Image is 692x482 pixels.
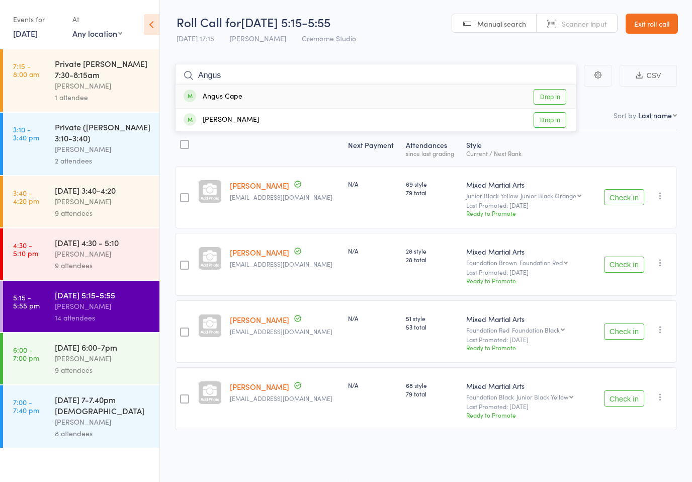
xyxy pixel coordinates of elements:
button: Check in [604,324,644,340]
span: Manual search [477,19,526,29]
div: since last grading [406,150,458,156]
time: 5:15 - 5:55 pm [13,293,40,309]
div: [PERSON_NAME] [55,80,151,92]
div: 14 attendees [55,312,151,324]
div: Foundation Red [466,327,590,333]
small: trnguyen4812@gmail.com [230,261,340,268]
div: [PERSON_NAME] [55,196,151,207]
button: Check in [604,189,644,205]
span: 53 total [406,323,458,331]
a: 6:00 -7:00 pm[DATE] 6:00-7pm[PERSON_NAME]9 attendees [3,333,159,384]
div: Angus Cape [184,91,242,103]
button: Check in [604,257,644,273]
div: Foundation Black [512,327,560,333]
a: 7:00 -7:40 pm[DATE] 7-7.40pm [DEMOGRAPHIC_DATA][PERSON_NAME]8 attendees [3,385,159,448]
a: 7:15 -8:00 amPrivate [PERSON_NAME] 7:30-8:15am[PERSON_NAME]1 attendee [3,49,159,112]
span: 28 style [406,247,458,255]
div: Ready to Promote [466,411,590,419]
button: CSV [620,65,677,87]
label: Sort by [614,110,636,120]
div: Atten­dances [402,135,462,162]
a: [PERSON_NAME] [230,180,289,191]
span: Scanner input [562,19,607,29]
small: Last Promoted: [DATE] [466,269,590,276]
div: Private ([PERSON_NAME] 3:10-3:40) [55,121,151,143]
div: [PERSON_NAME] [55,300,151,312]
div: Mixed Martial Arts [466,247,590,257]
div: [DATE] 4:30 - 5:10 [55,237,151,248]
small: trnguyen4812@gmail.com [230,328,340,335]
span: Cremorne Studio [302,33,356,43]
a: Drop in [534,112,566,128]
div: Last name [638,110,672,120]
div: Mixed Martial Arts [466,180,590,190]
small: Last Promoted: [DATE] [466,336,590,343]
div: Junior Black Yellow [466,192,590,199]
a: 4:30 -5:10 pm[DATE] 4:30 - 5:10[PERSON_NAME]9 attendees [3,228,159,280]
span: [DATE] 5:15-5:55 [241,14,330,30]
div: Any location [72,28,122,39]
div: [PERSON_NAME] [184,114,259,126]
div: Next Payment [344,135,402,162]
div: N/A [348,314,398,323]
div: Junior Black Orange [521,192,576,199]
time: 7:15 - 8:00 am [13,62,39,78]
span: 28 total [406,255,458,264]
small: Last Promoted: [DATE] [466,202,590,209]
div: [DATE] 3:40-4:20 [55,185,151,196]
div: 1 attendee [55,92,151,103]
a: Drop in [534,89,566,105]
span: 79 total [406,389,458,398]
div: Ready to Promote [466,276,590,285]
a: [PERSON_NAME] [230,381,289,392]
time: 3:40 - 4:20 pm [13,189,39,205]
span: [PERSON_NAME] [230,33,286,43]
div: 2 attendees [55,155,151,167]
div: N/A [348,180,398,188]
div: Foundation Brown [466,259,590,266]
time: 7:00 - 7:40 pm [13,398,39,414]
div: Mixed Martial Arts [466,314,590,324]
div: 9 attendees [55,364,151,376]
div: Junior Black Yellow [516,393,568,400]
div: Foundation Black [466,393,590,400]
small: Last Promoted: [DATE] [466,403,590,410]
div: Mixed Martial Arts [466,381,590,391]
span: 69 style [406,180,458,188]
time: 4:30 - 5:10 pm [13,241,38,257]
div: 9 attendees [55,260,151,271]
div: At [72,11,122,28]
div: Private [PERSON_NAME] 7:30-8:15am [55,58,151,80]
div: [PERSON_NAME] [55,143,151,155]
div: Current / Next Rank [466,150,590,156]
small: Trnguyen4812@gmail.com [230,395,340,402]
div: [DATE] 7-7.40pm [DEMOGRAPHIC_DATA] [55,394,151,416]
input: Search by name [175,64,576,87]
div: [PERSON_NAME] [55,416,151,428]
a: [PERSON_NAME] [230,247,289,258]
span: 68 style [406,381,458,389]
time: 3:10 - 3:40 pm [13,125,39,141]
a: Exit roll call [626,14,678,34]
a: [PERSON_NAME] [230,314,289,325]
small: trnguyen4812@gmail.com [230,194,340,201]
div: N/A [348,381,398,389]
div: 9 attendees [55,207,151,219]
span: Roll Call for [177,14,241,30]
a: 3:40 -4:20 pm[DATE] 3:40-4:20[PERSON_NAME]9 attendees [3,176,159,227]
div: [DATE] 5:15-5:55 [55,289,151,300]
a: 5:15 -5:55 pm[DATE] 5:15-5:55[PERSON_NAME]14 attendees [3,281,159,332]
div: Foundation Red [520,259,563,266]
span: 79 total [406,188,458,197]
a: [DATE] [13,28,38,39]
button: Check in [604,390,644,407]
div: [PERSON_NAME] [55,353,151,364]
div: Events for [13,11,62,28]
div: [DATE] 6:00-7pm [55,342,151,353]
span: [DATE] 17:15 [177,33,214,43]
div: Ready to Promote [466,209,590,217]
div: Ready to Promote [466,343,590,352]
div: Style [462,135,594,162]
div: 8 attendees [55,428,151,439]
time: 6:00 - 7:00 pm [13,346,39,362]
